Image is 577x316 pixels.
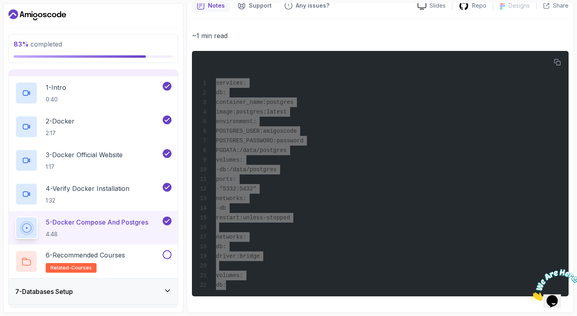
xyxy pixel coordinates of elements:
iframe: To enrich screen reader interactions, please activate Accessibility in Grammarly extension settings [527,266,577,304]
span: networks [216,234,243,240]
p: Slides [430,2,446,10]
p: 3 - Docker Official Website [46,150,123,160]
p: 4:48 [46,230,148,238]
span: : [273,138,276,144]
p: 2 - Docker [46,116,75,126]
span: db [216,282,223,288]
span: container_name [216,99,263,105]
span: image [216,109,233,115]
span: POSTGRES_USER [216,128,260,134]
span: : [236,253,239,259]
span: volumes [216,272,240,279]
span: ports [216,176,233,182]
p: Share [553,2,569,10]
span: - [216,186,219,192]
span: : [233,176,236,182]
button: 4-Verify Docker Installation1:32 [15,183,171,205]
span: : [240,272,243,279]
span: POSTGRES_PASSWORD [216,138,273,144]
span: /data/postgres [240,147,287,154]
span: related-courses [50,265,92,271]
span: : [233,109,236,115]
span: networks [216,195,243,202]
span: bridge [240,253,260,259]
span: : [223,243,226,250]
p: Designs [508,2,530,10]
p: Repo [472,2,486,10]
span: amigoscode [263,128,297,134]
span: postgres:latest [236,109,286,115]
span: "5332:5432" [219,186,256,192]
button: 7-Databases Setup [9,279,178,304]
p: Any issues? [296,2,329,10]
a: Dashboard [8,8,66,21]
p: 6 - Recommended Courses [46,250,125,260]
p: Notes [208,2,225,10]
button: 5-Docker Compose And Postgres4:48 [15,217,171,239]
span: PGDATA [216,147,236,154]
img: Chat attention grabber [3,3,53,35]
span: : [240,215,243,221]
button: 6-Recommended Coursesrelated-courses [15,250,171,273]
p: 0:40 [46,95,66,103]
span: : [243,80,246,86]
span: : [253,118,256,125]
p: 1 - Intro [46,83,66,92]
span: : [223,89,226,96]
span: 83 % [14,40,29,48]
span: db:/data/postgres [219,166,276,173]
button: 2-Docker2:17 [15,115,171,138]
span: unless-stopped [243,215,290,221]
span: db [219,205,226,211]
span: : [223,282,226,288]
span: : [263,99,266,105]
span: - [216,205,219,211]
span: : [236,147,239,154]
p: ~1 min read [192,30,569,41]
p: 1:32 [46,196,129,205]
span: : [260,128,263,134]
span: password [276,138,303,144]
span: db [216,89,223,96]
span: services [216,80,243,86]
span: restart [216,215,240,221]
button: Share [536,2,569,10]
span: : [240,157,243,163]
span: db [216,243,223,250]
a: Slides [411,2,452,10]
span: : [243,234,246,240]
span: completed [14,40,62,48]
button: 3-Docker Official Website1:17 [15,149,171,172]
button: 1-Intro0:40 [15,82,171,104]
span: : [243,195,246,202]
span: driver [216,253,236,259]
span: volumes [216,157,240,163]
p: Support [249,2,272,10]
span: postgres [266,99,293,105]
a: Repo [452,1,493,11]
p: 4 - Verify Docker Installation [46,184,129,193]
h3: 7 - Databases Setup [15,287,73,296]
span: - [216,166,219,173]
p: 2:17 [46,129,75,137]
p: 5 - Docker Compose And Postgres [46,217,148,227]
p: 1:17 [46,163,123,171]
span: environment [216,118,253,125]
